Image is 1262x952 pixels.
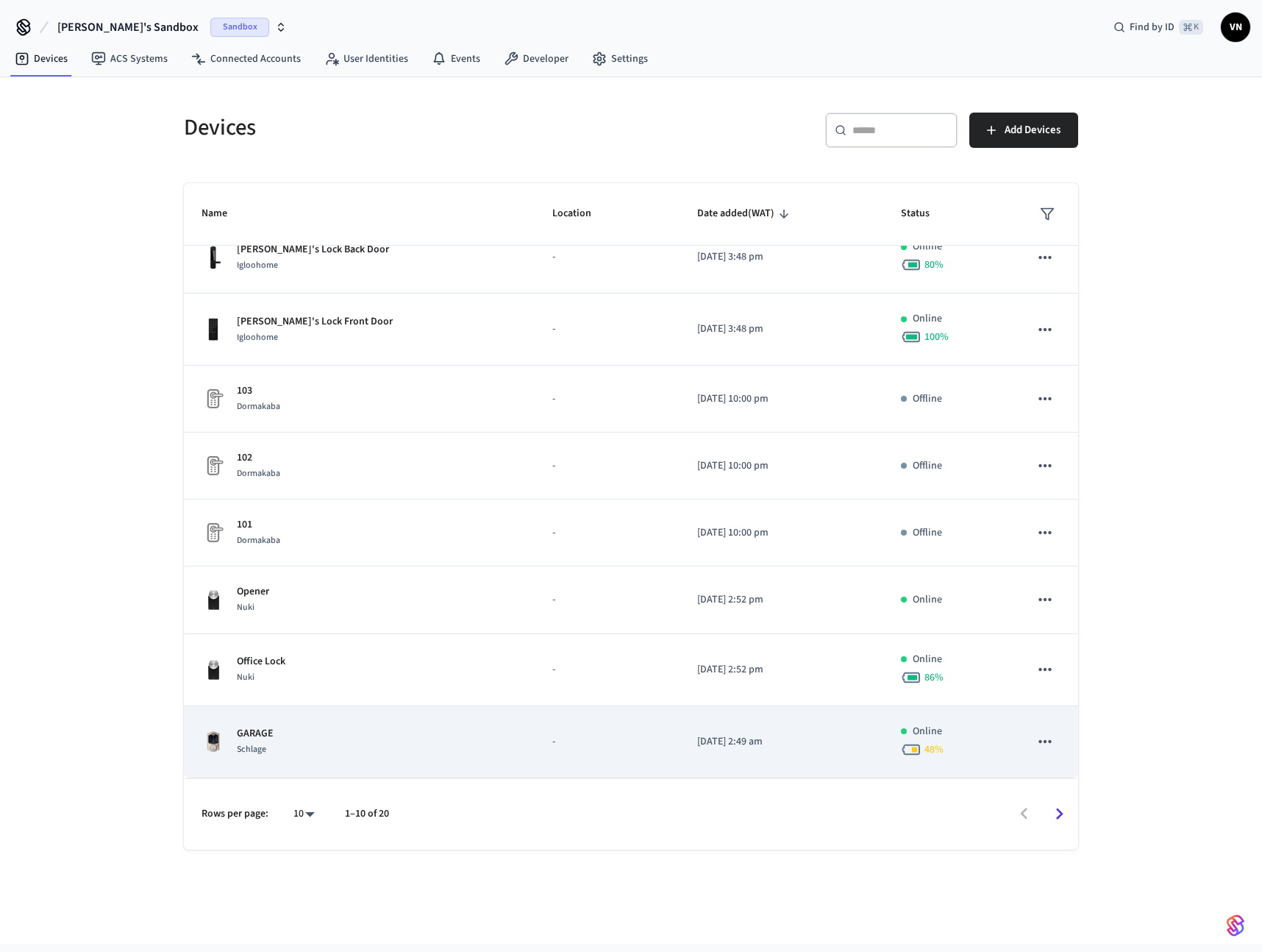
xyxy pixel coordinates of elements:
[913,391,942,407] p: Offline
[924,742,944,757] span: 48 %
[202,454,225,477] img: Placeholder Lock Image
[552,458,662,474] p: -
[1227,914,1244,937] img: SeamLogoGradient.69752ec5.svg
[697,662,866,678] p: [DATE] 2:52 pm
[1130,20,1174,35] span: Find by ID
[552,249,662,265] p: -
[237,383,280,399] p: 103
[924,330,949,344] span: 100 %
[237,259,278,271] span: Igloohome
[697,391,866,407] p: [DATE] 10:00 pm
[580,46,660,72] a: Settings
[697,734,866,750] p: [DATE] 2:49 am
[552,592,662,608] p: -
[202,521,225,544] img: Placeholder Lock Image
[237,314,393,330] p: [PERSON_NAME]'s Lock Front Door
[202,806,268,822] p: Rows per page:
[184,20,1078,778] table: sticky table
[697,458,866,474] p: [DATE] 10:00 pm
[697,202,794,225] span: Date added(WAT)
[697,592,866,608] p: [DATE] 2:52 pm
[237,467,280,480] span: Dormakaba
[3,46,79,72] a: Devices
[179,46,313,72] a: Connected Accounts
[697,249,866,265] p: [DATE] 3:48 pm
[552,322,662,337] p: -
[345,806,389,822] p: 1–10 of 20
[552,525,662,541] p: -
[913,592,942,608] p: Online
[237,331,278,344] span: Igloohome
[79,46,179,72] a: ACS Systems
[286,803,321,825] div: 10
[492,46,580,72] a: Developer
[202,658,225,681] img: Nuki Smart Lock 3.0 Pro Black, Front
[552,391,662,407] p: -
[924,257,944,272] span: 80 %
[237,584,269,600] p: Opener
[969,113,1078,148] button: Add Devices
[237,450,280,466] p: 102
[913,311,942,327] p: Online
[237,654,285,669] p: Office Lock
[552,734,662,750] p: -
[1222,14,1249,40] span: VN
[237,534,280,547] span: Dormakaba
[1179,20,1203,35] span: ⌘ K
[697,525,866,541] p: [DATE] 10:00 pm
[202,730,225,753] img: Schlage Sense Smart Deadbolt with Camelot Trim, Front
[552,202,610,225] span: Location
[913,525,942,541] p: Offline
[1221,13,1250,42] button: VN
[237,671,254,683] span: Nuki
[697,322,866,337] p: [DATE] 3:48 pm
[184,113,622,143] h5: Devices
[1005,121,1060,140] span: Add Devices
[237,743,266,756] span: Schlage
[237,601,254,614] span: Nuki
[237,242,389,257] p: [PERSON_NAME]'s Lock Back Door
[901,202,949,225] span: Status
[210,18,269,37] span: Sandbox
[202,387,225,411] img: Placeholder Lock Image
[1042,797,1077,831] button: Go to next page
[420,46,492,72] a: Events
[202,588,225,611] img: Nuki Smart Lock 3.0 Pro Black, Front
[237,517,280,533] p: 101
[202,202,246,225] span: Name
[237,400,280,413] span: Dormakaba
[202,246,225,269] img: igloohome_mortise_2
[913,239,942,255] p: Online
[1102,14,1215,40] div: Find by ID⌘ K
[913,724,942,739] p: Online
[552,662,662,678] p: -
[913,458,942,474] p: Offline
[313,46,420,72] a: User Identities
[913,652,942,667] p: Online
[202,318,225,341] img: igloohome_deadbolt_2s
[237,726,274,742] p: GARAGE
[924,670,944,685] span: 86 %
[57,18,199,36] span: [PERSON_NAME]'s Sandbox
